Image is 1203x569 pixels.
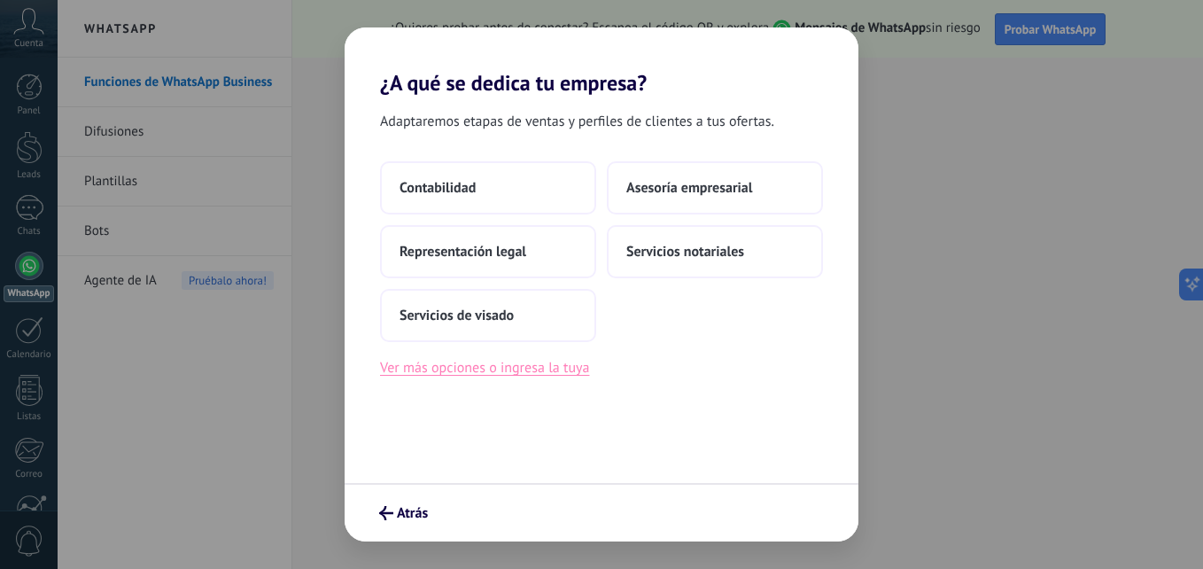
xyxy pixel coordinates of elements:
[607,161,823,214] button: Asesoría empresarial
[371,498,436,528] button: Atrás
[400,243,526,261] span: Representación legal
[626,243,744,261] span: Servicios notariales
[345,27,858,96] h2: ¿A qué se dedica tu empresa?
[607,225,823,278] button: Servicios notariales
[380,356,589,379] button: Ver más opciones o ingresa la tuya
[380,289,596,342] button: Servicios de visado
[380,161,596,214] button: Contabilidad
[400,307,514,324] span: Servicios de visado
[400,179,476,197] span: Contabilidad
[380,110,774,133] span: Adaptaremos etapas de ventas y perfiles de clientes a tus ofertas.
[380,225,596,278] button: Representación legal
[626,179,752,197] span: Asesoría empresarial
[397,507,428,519] span: Atrás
